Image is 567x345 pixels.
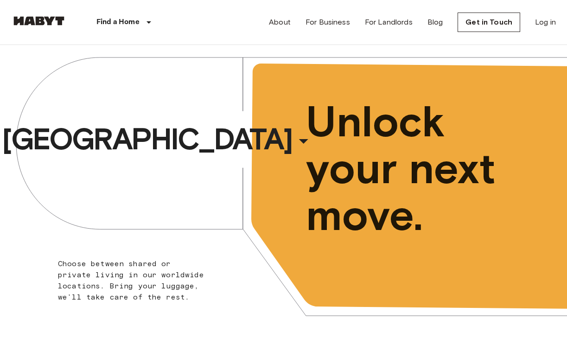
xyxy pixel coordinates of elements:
a: Get in Touch [458,13,520,32]
span: [GEOGRAPHIC_DATA] [2,121,292,158]
a: For Landlords [365,17,413,28]
a: Log in [535,17,556,28]
span: Choose between shared or private living in our worldwide locations. Bring your luggage, we'll tak... [58,259,204,301]
a: For Business [306,17,350,28]
p: Find a Home [96,17,140,28]
span: Unlock your next move. [306,98,533,239]
a: About [269,17,291,28]
a: Blog [427,17,443,28]
img: Habyt [11,16,67,26]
